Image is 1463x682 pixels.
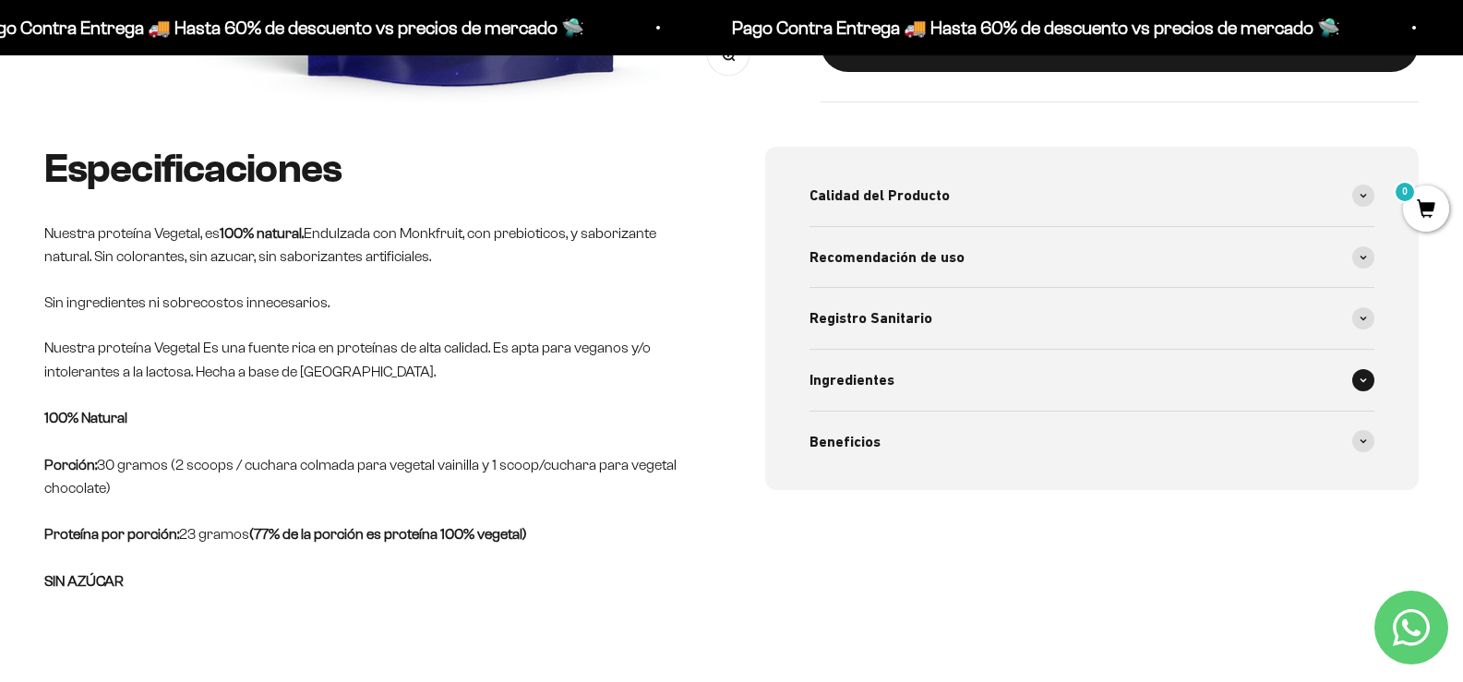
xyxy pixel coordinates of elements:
p: Pago Contra Entrega 🚚 Hasta 60% de descuento vs precios de mercado 🛸 [704,13,1313,42]
input: Otra (por favor especifica) [61,278,380,308]
a: 0 [1403,200,1449,221]
summary: Calidad del Producto [809,165,1375,226]
span: Enviar [303,318,380,350]
strong: 100% natural. [220,225,304,241]
p: Para decidirte a comprar este suplemento, ¿qué información específica sobre su pureza, origen o c... [22,30,382,114]
strong: Proteína por porción: [44,526,179,542]
div: Comparativa con otros productos similares [22,240,382,272]
div: Detalles sobre ingredientes "limpios" [22,129,382,162]
span: Ingredientes [809,368,894,392]
strong: (77% de la porción es proteína 100% vegetal) [249,526,527,542]
strong: Porción: [44,457,97,473]
p: Nuestra proteína Vegetal Es una fuente rica en proteínas de alta calidad. Es apta para veganos y/... [44,336,699,383]
summary: Beneficios [809,412,1375,473]
button: Enviar [301,318,382,350]
summary: Ingredientes [809,350,1375,411]
p: Sin ingredientes ni sobrecostos innecesarios. [44,291,699,315]
p: 30 gramos (2 scoops / cuchara colmada para vegetal vainilla y 1 scoop/cuchara para vegetal chocol... [44,406,699,500]
span: Recomendación de uso [809,245,965,269]
span: Beneficios [809,430,881,454]
p: 23 gramos [44,522,699,593]
strong: SIN AZÚCAR [44,573,124,589]
mark: 0 [1394,181,1416,203]
summary: Recomendación de uso [809,227,1375,288]
strong: 100% Natural [44,410,127,425]
div: País de origen de ingredientes [22,166,382,198]
p: Nuestra proteína Vegetal, es Endulzada con Monkfruit, con prebioticos, y saborizante natural. Sin... [44,221,699,269]
h2: Especificaciones [44,147,699,191]
span: Calidad del Producto [809,184,950,208]
div: Certificaciones de calidad [22,203,382,235]
summary: Registro Sanitario [809,288,1375,349]
span: Registro Sanitario [809,306,932,330]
